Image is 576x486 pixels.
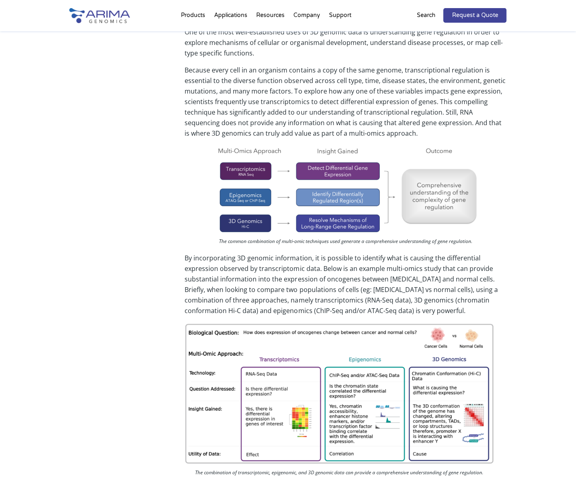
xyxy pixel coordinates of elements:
p: The common combination of multi-omic techniques used generate a comprehensive understanding of ge... [212,236,479,249]
a: Request a Quote [443,8,506,23]
p: Because every cell in an organism contains a copy of the same genome, transcriptional regulation ... [185,65,506,145]
p: The combination of transcriptomic, epigenomic, and 3D genomic data can provide a comprehensive un... [185,467,493,480]
p: By incorporating 3D genomic information, it is possible to identify what is causing the different... [185,253,506,322]
p: Search [417,10,435,21]
p: One of the most well-established uses of 3D genomic data is understanding gene regulation in orde... [185,27,506,65]
img: Arima-Genomics-logo [69,8,130,23]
